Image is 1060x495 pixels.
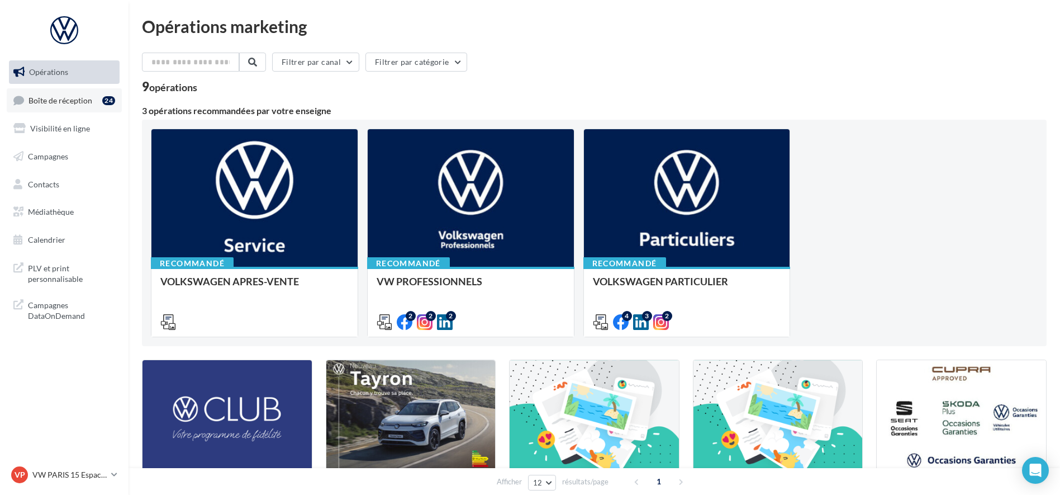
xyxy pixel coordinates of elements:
[583,257,666,270] div: Recommandé
[533,478,543,487] span: 12
[28,152,68,161] span: Campagnes
[7,228,122,252] a: Calendrier
[497,477,522,487] span: Afficher
[7,293,122,326] a: Campagnes DataOnDemand
[642,311,652,321] div: 3
[142,106,1047,115] div: 3 opérations recommandées par votre enseigne
[7,200,122,224] a: Médiathèque
[15,469,25,480] span: VP
[32,469,107,480] p: VW PARIS 15 Espace Suffren
[28,179,59,188] span: Contacts
[650,473,668,491] span: 1
[593,275,728,287] span: VOLKSWAGEN PARTICULIER
[142,81,197,93] div: 9
[28,207,74,216] span: Médiathèque
[272,53,359,72] button: Filtrer par canal
[7,60,122,84] a: Opérations
[622,311,632,321] div: 4
[9,464,120,485] a: VP VW PARIS 15 Espace Suffren
[7,117,122,140] a: Visibilité en ligne
[28,261,115,285] span: PLV et print personnalisable
[7,145,122,168] a: Campagnes
[446,311,456,321] div: 2
[7,173,122,196] a: Contacts
[7,256,122,289] a: PLV et print personnalisable
[528,475,557,491] button: 12
[28,235,65,244] span: Calendrier
[365,53,467,72] button: Filtrer par catégorie
[142,18,1047,35] div: Opérations marketing
[406,311,416,321] div: 2
[377,275,482,287] span: VW PROFESSIONNELS
[367,257,450,270] div: Recommandé
[160,275,299,287] span: VOLKSWAGEN APRES-VENTE
[7,88,122,112] a: Boîte de réception24
[426,311,436,321] div: 2
[102,96,115,105] div: 24
[151,257,234,270] div: Recommandé
[28,298,115,322] span: Campagnes DataOnDemand
[562,477,609,487] span: résultats/page
[30,124,90,133] span: Visibilité en ligne
[28,95,92,105] span: Boîte de réception
[29,67,68,77] span: Opérations
[1022,457,1049,484] div: Open Intercom Messenger
[149,82,197,92] div: opérations
[662,311,672,321] div: 2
